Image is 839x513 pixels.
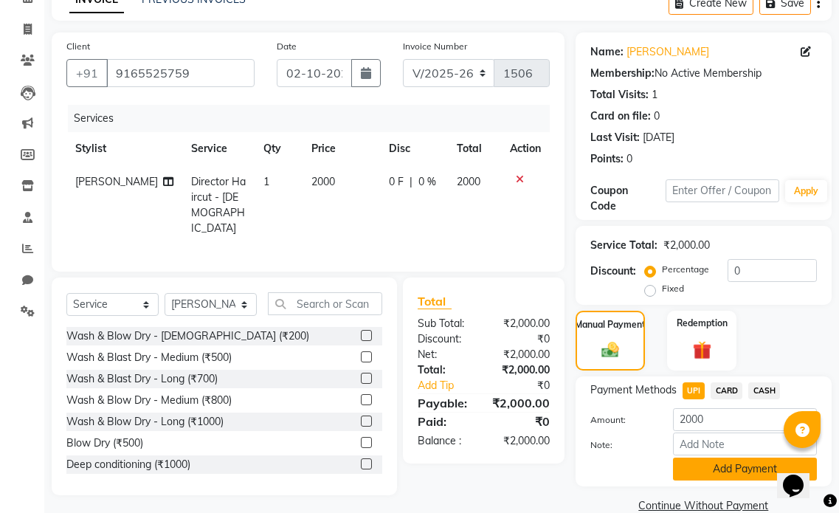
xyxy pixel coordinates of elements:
button: Add Payment [673,458,817,481]
label: Client [66,40,90,53]
div: Paid: [407,413,483,430]
div: ₹2,000.00 [663,238,710,253]
span: CARD [711,382,742,399]
a: [PERSON_NAME] [626,44,709,60]
label: Invoice Number [403,40,467,53]
th: Stylist [66,132,182,165]
div: Blow Dry (₹500) [66,435,143,451]
span: 2000 [311,175,335,188]
div: 1 [652,87,657,103]
div: Discount: [590,264,636,279]
span: 2000 [457,175,480,188]
span: 1 [263,175,269,188]
div: Wash & Blow Dry - [DEMOGRAPHIC_DATA] (₹200) [66,328,309,344]
div: Net: [407,347,483,362]
label: Date [277,40,297,53]
th: Price [303,132,379,165]
input: Search by Name/Mobile/Email/Code [106,59,255,87]
div: Wash & Blast Dry - Medium (₹500) [66,350,232,365]
div: Wash & Blow Dry - Long (₹1000) [66,414,224,430]
a: Add Tip [407,378,497,393]
span: Payment Methods [590,382,677,398]
div: Total: [407,362,483,378]
div: Points: [590,151,624,167]
div: Membership: [590,66,655,81]
label: Manual Payment [575,318,646,331]
input: Amount [673,408,817,431]
th: Total [448,132,501,165]
th: Action [501,132,550,165]
span: [PERSON_NAME] [75,175,158,188]
span: Total [418,294,452,309]
span: UPI [683,382,705,399]
div: Deep conditioning (₹1000) [66,457,190,472]
div: Payable: [407,394,481,412]
label: Fixed [662,282,684,295]
th: Disc [380,132,448,165]
iframe: chat widget [777,454,824,498]
label: Redemption [677,317,728,330]
img: _cash.svg [596,340,624,360]
span: CASH [748,382,780,399]
button: Apply [785,180,827,202]
input: Search or Scan [268,292,382,315]
div: Sub Total: [407,316,483,331]
div: Wash & Blast Dry - Long (₹700) [66,371,218,387]
th: Service [182,132,255,165]
span: 0 F [389,174,404,190]
div: Card on file: [590,109,651,124]
div: ₹0 [483,331,560,347]
div: ₹2,000.00 [483,316,560,331]
label: Note: [579,438,662,452]
img: _gift.svg [687,339,717,362]
span: | [410,174,412,190]
div: ₹0 [483,413,560,430]
span: Director Haircut - [DEMOGRAPHIC_DATA] [191,175,246,235]
input: Add Note [673,433,817,455]
div: ₹2,000.00 [483,362,560,378]
div: Wash & Blow Dry - Medium (₹800) [66,393,232,408]
div: Service Total: [590,238,657,253]
div: 0 [626,151,632,167]
input: Enter Offer / Coupon Code [666,179,779,202]
label: Amount: [579,413,662,427]
div: Last Visit: [590,130,640,145]
div: ₹0 [497,378,561,393]
div: Coupon Code [590,183,666,214]
label: Percentage [662,263,709,276]
div: [DATE] [643,130,674,145]
div: Name: [590,44,624,60]
div: Balance : [407,433,483,449]
div: Discount: [407,331,483,347]
div: No Active Membership [590,66,817,81]
div: Total Visits: [590,87,649,103]
div: 0 [654,109,660,124]
div: ₹2,000.00 [481,394,561,412]
span: 0 % [418,174,436,190]
div: Services [68,105,561,132]
button: +91 [66,59,108,87]
div: ₹2,000.00 [483,347,560,362]
th: Qty [255,132,303,165]
div: ₹2,000.00 [483,433,560,449]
